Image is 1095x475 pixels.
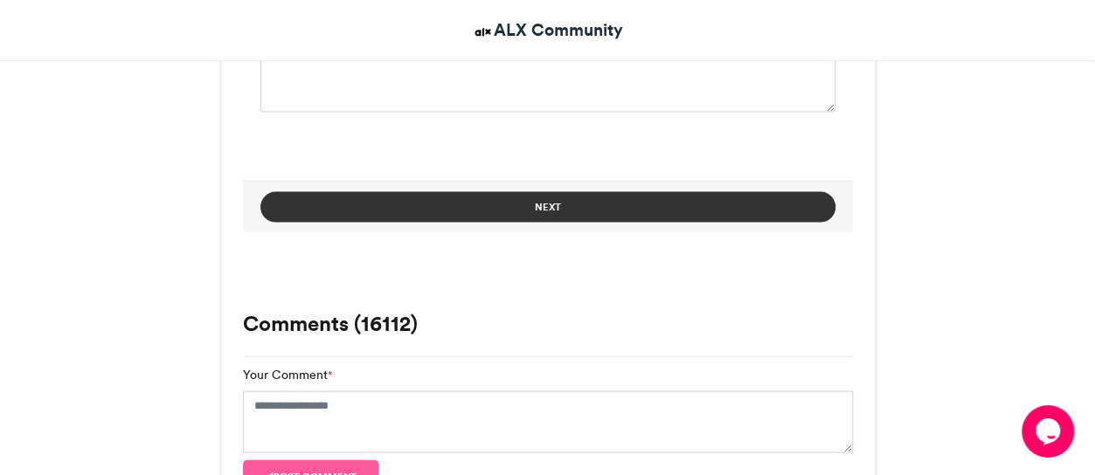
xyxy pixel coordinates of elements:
[1022,405,1078,458] iframe: chat widget
[260,192,835,223] button: Next
[243,366,332,384] label: Your Comment
[243,313,853,334] h3: Comments (16112)
[472,21,494,43] img: ALX Community
[472,17,623,43] a: ALX Community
